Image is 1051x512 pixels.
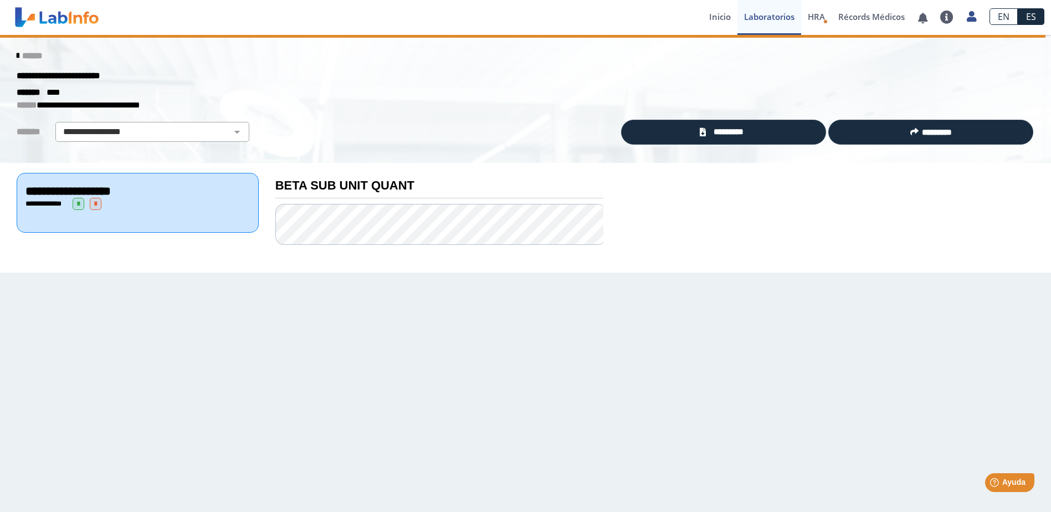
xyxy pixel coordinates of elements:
[1018,8,1044,25] a: ES
[808,11,825,22] span: HRA
[275,178,414,192] b: BETA SUB UNIT QUANT
[990,8,1018,25] a: EN
[952,469,1039,500] iframe: Help widget launcher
